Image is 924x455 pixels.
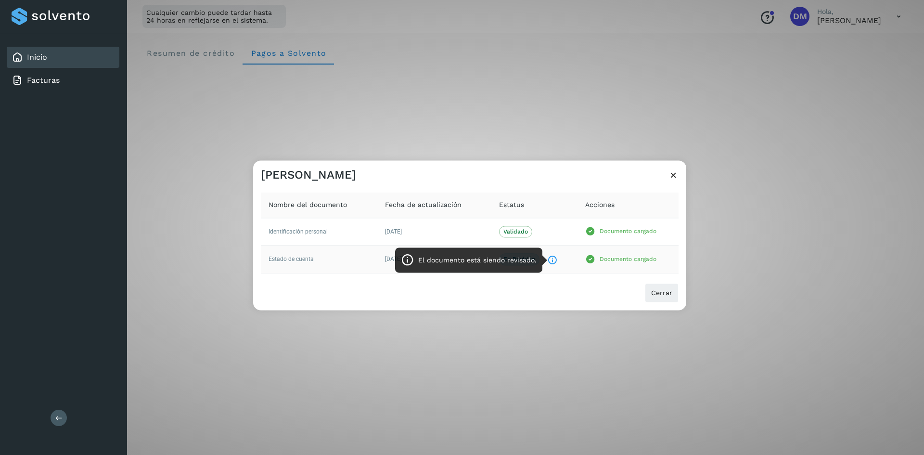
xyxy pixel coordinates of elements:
[600,228,656,235] p: Documento cargado
[7,70,119,91] div: Facturas
[600,256,656,262] p: Documento cargado
[385,228,402,235] span: [DATE]
[269,256,314,263] span: Estado de cuenta
[651,289,672,296] span: Cerrar
[418,256,537,264] p: El documento está siendo revisado.
[27,76,60,85] a: Facturas
[385,256,402,263] span: [DATE]
[645,283,679,302] button: Cerrar
[269,228,328,235] span: Identificación personal
[499,200,524,210] span: Estatus
[27,52,47,62] a: Inicio
[385,200,462,210] span: Fecha de actualización
[7,47,119,68] div: Inicio
[585,200,615,210] span: Acciones
[503,228,528,235] p: Validado
[261,168,356,182] h3: [PERSON_NAME]
[269,200,347,210] span: Nombre del documento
